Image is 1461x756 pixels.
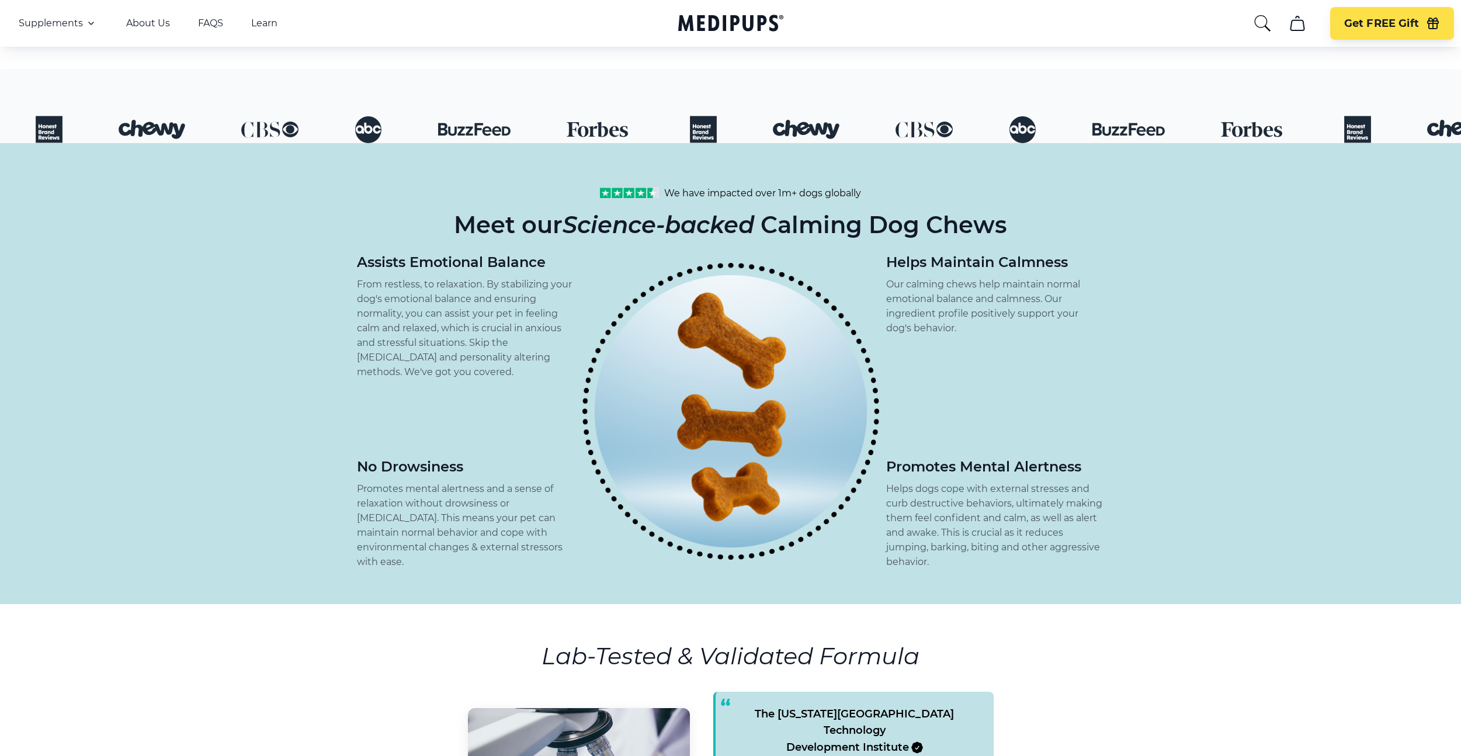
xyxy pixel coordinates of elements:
p: Helps dogs cope with external stresses and curb destructive behaviors, ultimately making them fee... [886,481,1105,569]
h4: Promotes Mental Alertness [886,458,1105,476]
p: We have impacted over 1m+ dogs globally [664,188,861,199]
h4: Assists Emotional Balance [357,254,575,271]
p: From restless, to relaxation. By stabilizing your dog's emotional balance and ensuring normality,... [357,277,575,379]
button: cart [1283,9,1311,37]
i: Science-backed [563,210,754,239]
button: search [1253,14,1272,33]
a: Medipups [678,12,783,36]
h4: Helps Maintain Calmness [886,254,1105,271]
p: Our calming chews help maintain normal emotional balance and calmness. Our ingredient profile pos... [886,277,1105,335]
span: Supplements [19,18,83,29]
button: Supplements [19,16,98,30]
h4: No Drowsiness [357,458,575,476]
a: About Us [126,18,170,29]
span: Get FREE Gift [1344,17,1419,30]
span: Development Institute [786,739,923,756]
p: Promotes mental alertness and a sense of relaxation without drowsiness or [MEDICAL_DATA]. This me... [357,481,575,569]
span: The [US_STATE][GEOGRAPHIC_DATA] Technology [732,706,977,756]
a: Learn [251,18,277,29]
button: Get FREE Gift [1330,7,1454,40]
h2: Lab-Tested & Validated Formula [542,639,919,673]
img: Calming Dog Chews [582,263,879,560]
img: Stars - 4.8 [600,188,659,198]
span: “ [720,696,731,717]
h2: Meet our Calming Dog Chews [454,208,1007,242]
a: FAQS [198,18,223,29]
